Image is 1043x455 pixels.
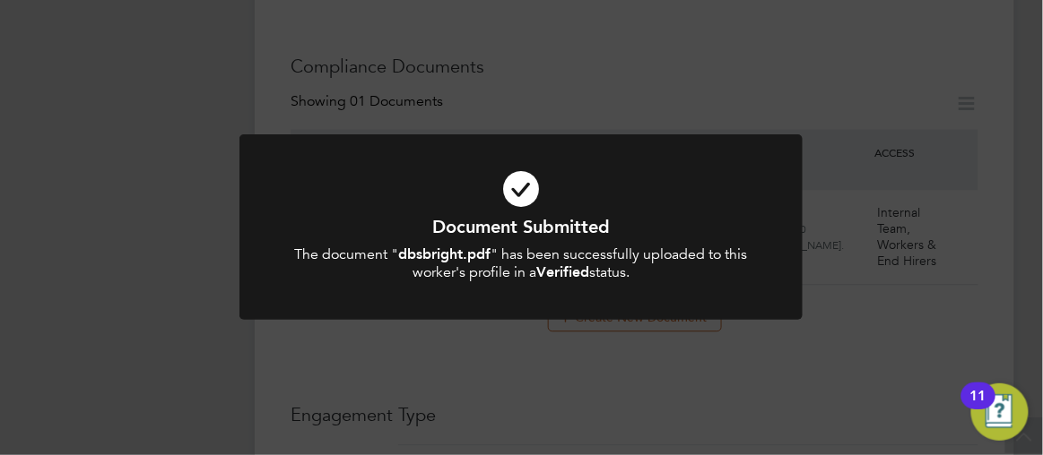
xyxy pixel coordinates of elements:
button: Open Resource Center, 11 new notifications [971,383,1029,441]
h1: Document Submitted [288,215,754,238]
div: 11 [970,396,987,419]
b: Verified [536,263,589,280]
div: The document " " has been successfully uploaded to this worker's profile in a status. [288,245,754,283]
b: dbsbright.pdf [399,245,491,262]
